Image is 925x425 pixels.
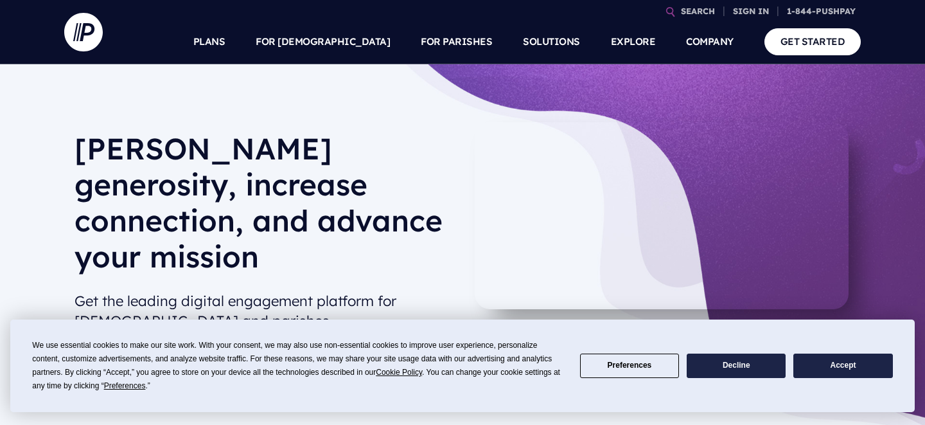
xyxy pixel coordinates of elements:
[75,131,452,285] h1: [PERSON_NAME] generosity, increase connection, and advance your mission
[10,320,915,412] div: Cookie Consent Prompt
[421,19,492,64] a: FOR PARISHES
[75,286,452,336] h2: Get the leading digital engagement platform for [DEMOGRAPHIC_DATA] and parishes.
[376,368,422,377] span: Cookie Policy
[793,354,892,379] button: Accept
[687,354,786,379] button: Decline
[523,19,580,64] a: SOLUTIONS
[32,339,564,393] div: We use essential cookies to make our site work. With your consent, we may also use non-essential ...
[764,28,861,55] a: GET STARTED
[193,19,225,64] a: PLANS
[580,354,679,379] button: Preferences
[611,19,656,64] a: EXPLORE
[104,381,146,390] span: Preferences
[686,19,734,64] a: COMPANY
[256,19,390,64] a: FOR [DEMOGRAPHIC_DATA]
